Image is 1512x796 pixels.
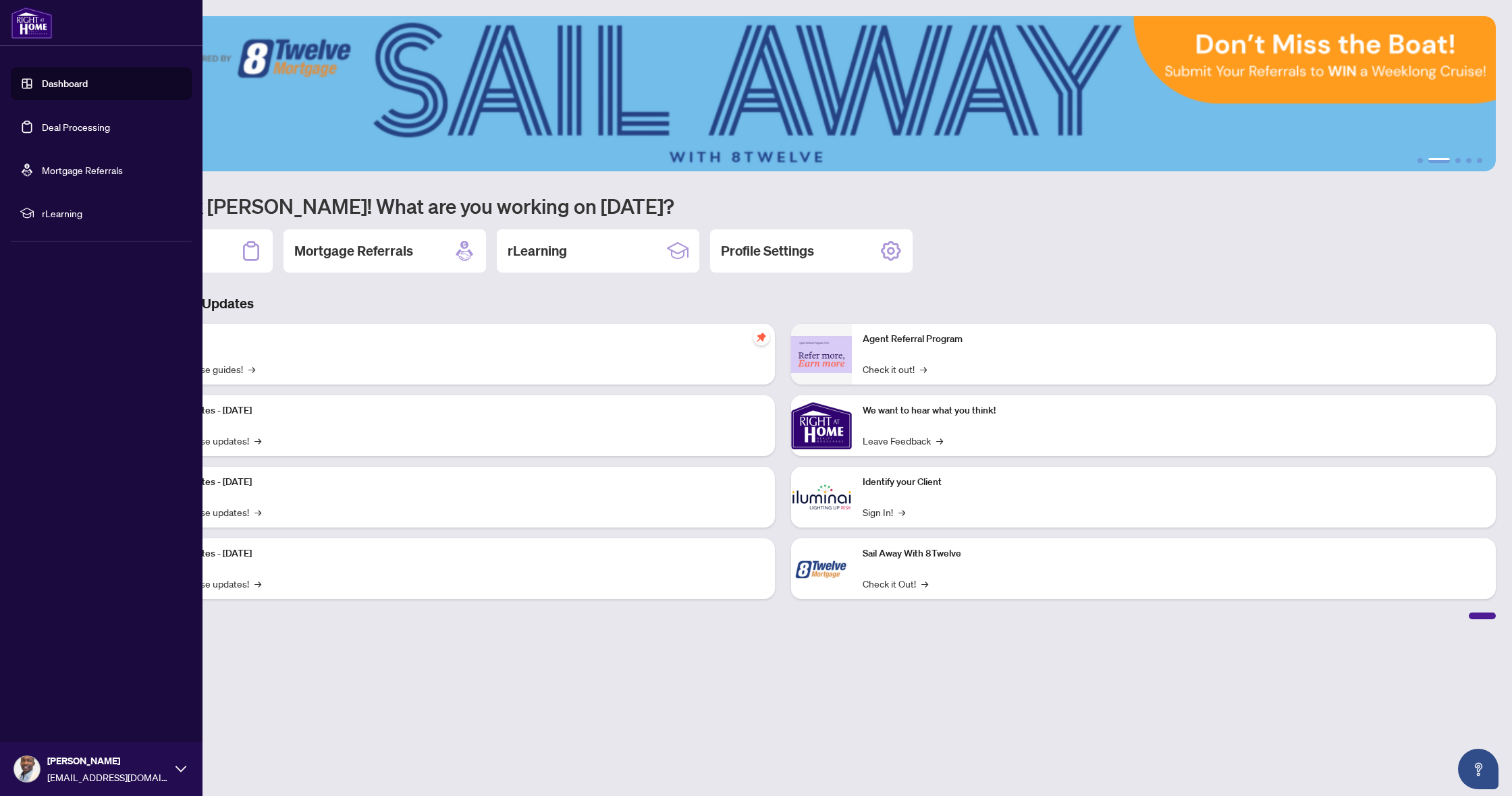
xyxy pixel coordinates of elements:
button: 5 [1477,158,1482,163]
img: Slide 1 [70,16,1496,171]
a: Leave Feedback→ [863,433,943,448]
span: pushpin [753,329,769,345]
button: 4 [1466,158,1471,163]
p: Agent Referral Program [863,332,1485,347]
img: Identify your Client [791,467,852,528]
img: We want to hear what you think! [791,395,852,456]
button: 2 [1428,158,1450,163]
button: 1 [1417,158,1423,163]
p: Platform Updates - [DATE] [142,403,764,418]
span: → [920,362,927,376]
p: We want to hear what you think! [863,403,1485,418]
img: Profile Icon [14,756,40,782]
button: 3 [1455,158,1461,163]
span: → [254,576,261,591]
img: Sail Away With 8Twelve [791,538,852,599]
h2: Mortgage Referrals [294,241,413,260]
span: → [921,576,928,591]
span: → [254,433,261,448]
p: Platform Updates - [DATE] [142,475,764,490]
h3: Brokerage & Industry Updates [70,294,1496,313]
p: Identify your Client [863,475,1485,490]
a: Mortgage Referrals [42,164,123,176]
p: Self-Help [142,332,764,347]
a: Check it Out!→ [863,576,928,591]
a: Dashboard [42,78,88,90]
h2: rLearning [508,241,567,260]
p: Platform Updates - [DATE] [142,546,764,561]
span: → [898,505,905,519]
a: Deal Processing [42,121,110,133]
span: → [254,505,261,519]
span: [EMAIL_ADDRESS][DOMAIN_NAME] [47,770,169,785]
span: → [248,362,255,376]
h2: Profile Settings [721,241,814,260]
a: Sign In!→ [863,505,905,519]
button: Open asap [1458,749,1498,789]
span: rLearning [42,206,182,221]
a: Check it out!→ [863,362,927,376]
span: [PERSON_NAME] [47,754,169,768]
img: logo [11,7,53,39]
span: → [936,433,943,448]
p: Sail Away With 8Twelve [863,546,1485,561]
h1: Welcome back [PERSON_NAME]! What are you working on [DATE]? [70,193,1496,219]
img: Agent Referral Program [791,336,852,373]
